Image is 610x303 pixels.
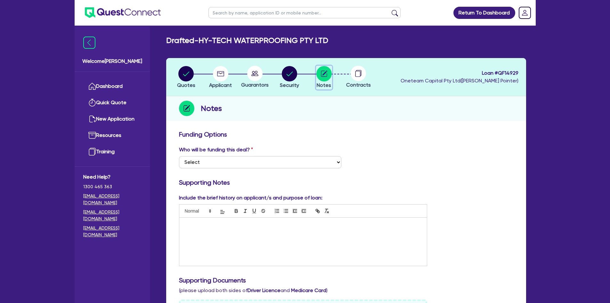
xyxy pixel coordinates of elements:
img: training [88,148,96,156]
span: Need Help? [83,173,141,181]
button: Notes [316,66,332,89]
img: new-application [88,115,96,123]
h2: Drafted - HY-TECH WATERPROOFING PTY LTD [166,36,328,45]
a: Return To Dashboard [453,7,515,19]
a: New Application [83,111,141,127]
h3: Supporting Documents [179,276,513,284]
a: Training [83,144,141,160]
h3: Supporting Notes [179,179,513,186]
span: 1300 465 363 [83,183,141,190]
span: Welcome [PERSON_NAME] [82,57,142,65]
label: Who will be funding this deal? [179,146,253,154]
a: Dashboard [83,78,141,95]
span: Notes [317,82,331,88]
img: quick-quote [88,99,96,106]
span: Oneteam Capital Pty Ltd ( [PERSON_NAME] Pointer ) [401,78,518,84]
img: step-icon [179,101,194,116]
h3: Funding Options [179,130,513,138]
button: Security [280,66,299,89]
a: Quick Quote [83,95,141,111]
a: [EMAIL_ADDRESS][DOMAIN_NAME] [83,209,141,222]
input: Search by name, application ID or mobile number... [208,7,401,18]
h2: Notes [201,103,222,114]
img: resources [88,131,96,139]
span: (please upload both sides of and ) [179,287,328,293]
b: Medicare Card [291,287,326,293]
button: Quotes [177,66,196,89]
a: Resources [83,127,141,144]
span: Security [280,82,299,88]
span: Quotes [177,82,195,88]
label: Include the brief history on applicant/s and purpose of loan: [179,194,322,202]
a: [EMAIL_ADDRESS][DOMAIN_NAME] [83,225,141,238]
span: Guarantors [241,82,269,88]
img: quest-connect-logo-blue [85,7,161,18]
span: Applicant [209,82,232,88]
button: Applicant [209,66,232,89]
a: Dropdown toggle [516,4,533,21]
span: Contracts [346,82,371,88]
span: Loan # QF14929 [401,69,518,77]
b: Driver Licence [248,287,281,293]
img: icon-menu-close [83,37,95,49]
a: [EMAIL_ADDRESS][DOMAIN_NAME] [83,193,141,206]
